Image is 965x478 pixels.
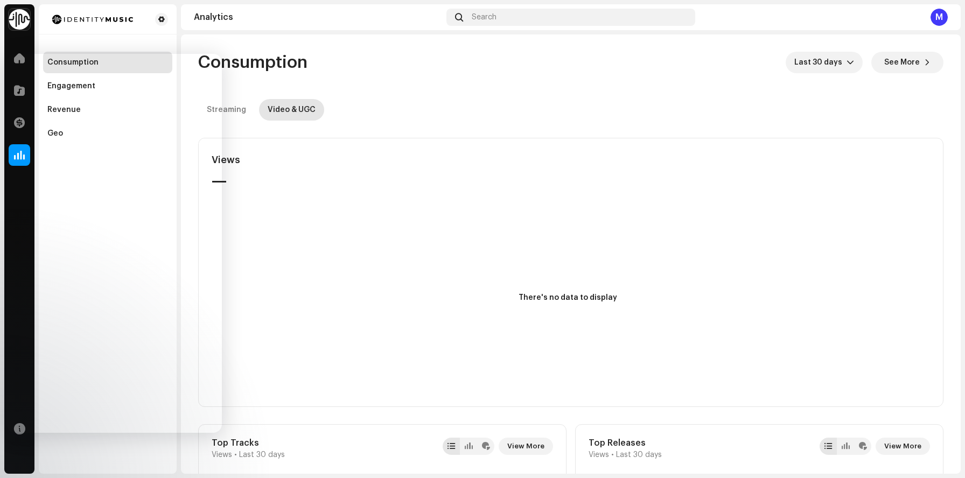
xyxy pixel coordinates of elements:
img: 0f74c21f-6d1c-4dbc-9196-dbddad53419e [9,9,30,30]
iframe: Intercom live chat [6,54,222,433]
div: Analytics [194,13,442,22]
re-m-nav-item: Consumption [43,52,172,73]
span: Views [589,451,609,459]
div: Video & UGC [268,99,316,121]
div: Streaming [207,99,246,121]
span: View More [884,435,921,457]
span: Last 30 days [616,451,662,459]
div: M [931,9,948,26]
div: Top Releases [589,438,662,448]
text: There's no data to display [519,294,617,301]
span: Search [472,13,497,22]
span: Last 30 days [794,52,847,73]
span: View More [507,435,544,457]
span: • [611,451,614,459]
span: • [234,451,237,459]
span: Consumption [198,52,307,73]
button: View More [499,438,553,455]
span: Last 30 days [239,451,285,459]
button: View More [876,438,930,455]
div: Top Tracks [212,438,285,448]
iframe: Intercom live chat [6,446,32,472]
span: Views [212,451,232,459]
button: See More [871,52,943,73]
span: See More [884,52,920,73]
img: 185c913a-8839-411b-a7b9-bf647bcb215e [47,13,138,26]
div: dropdown trigger [847,52,854,73]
